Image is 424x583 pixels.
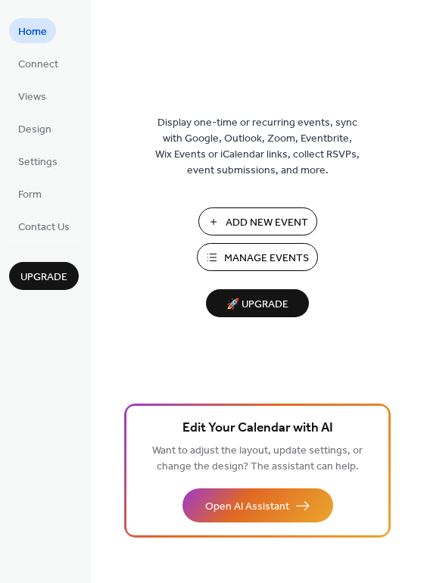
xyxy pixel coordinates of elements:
[9,116,61,141] a: Design
[18,220,70,235] span: Contact Us
[20,270,67,285] span: Upgrade
[18,24,47,40] span: Home
[197,243,318,271] button: Manage Events
[9,83,55,108] a: Views
[224,251,309,267] span: Manage Events
[182,488,333,522] button: Open AI Assistant
[9,262,79,290] button: Upgrade
[9,148,67,173] a: Settings
[182,418,333,439] span: Edit Your Calendar with AI
[206,289,309,317] button: 🚀 Upgrade
[9,181,51,206] a: Form
[18,122,51,138] span: Design
[18,57,58,73] span: Connect
[198,207,317,235] button: Add New Event
[18,187,42,203] span: Form
[205,499,289,515] span: Open AI Assistant
[9,214,79,238] a: Contact Us
[9,51,67,76] a: Connect
[152,441,363,477] span: Want to adjust the layout, update settings, or change the design? The assistant can help.
[215,295,300,315] span: 🚀 Upgrade
[155,115,360,179] span: Display one-time or recurring events, sync with Google, Outlook, Zoom, Eventbrite, Wix Events or ...
[18,154,58,170] span: Settings
[9,18,56,43] a: Home
[226,215,308,231] span: Add New Event
[18,89,46,105] span: Views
